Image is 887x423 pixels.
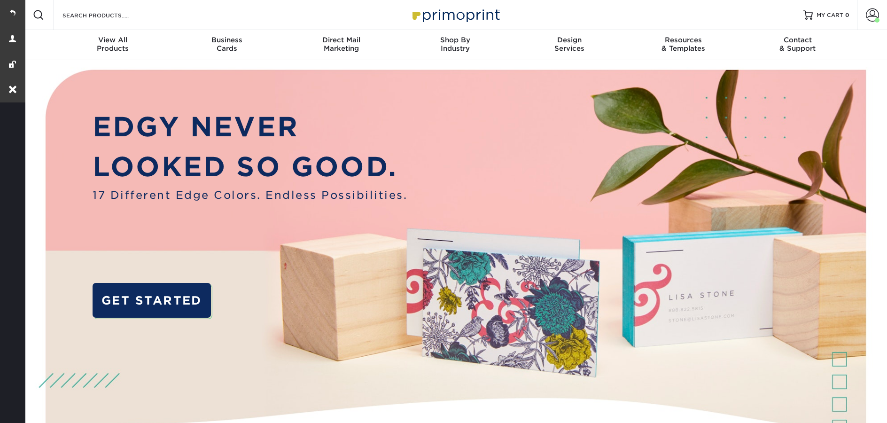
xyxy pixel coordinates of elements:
[284,36,398,53] div: Marketing
[408,5,502,25] img: Primoprint
[626,36,740,53] div: & Templates
[170,36,284,53] div: Cards
[56,36,170,44] span: View All
[512,36,626,53] div: Services
[626,36,740,44] span: Resources
[284,30,398,60] a: Direct MailMarketing
[740,36,855,53] div: & Support
[170,36,284,44] span: Business
[170,30,284,60] a: BusinessCards
[740,36,855,44] span: Contact
[62,9,153,21] input: SEARCH PRODUCTS.....
[512,36,626,44] span: Design
[93,283,211,318] a: GET STARTED
[398,36,513,53] div: Industry
[93,107,407,147] p: EDGY NEVER
[740,30,855,60] a: Contact& Support
[626,30,740,60] a: Resources& Templates
[398,30,513,60] a: Shop ByIndustry
[56,30,170,60] a: View AllProducts
[398,36,513,44] span: Shop By
[845,12,849,18] span: 0
[512,30,626,60] a: DesignServices
[284,36,398,44] span: Direct Mail
[817,11,843,19] span: MY CART
[93,187,407,203] span: 17 Different Edge Colors. Endless Possibilities.
[56,36,170,53] div: Products
[93,147,407,187] p: LOOKED SO GOOD.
